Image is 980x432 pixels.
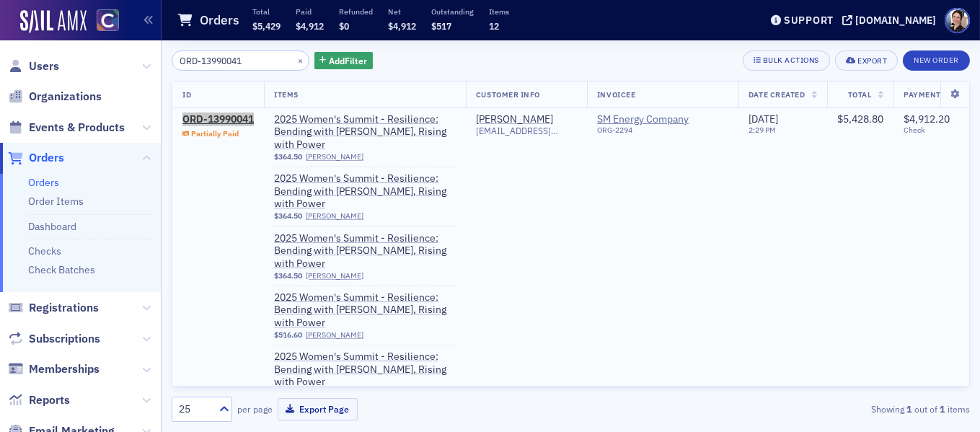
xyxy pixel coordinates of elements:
a: Check Batches [28,263,95,276]
span: Subscriptions [29,331,100,347]
span: 2025 Women's Summit - Resilience: Bending with Grace, Rising with Power [274,291,456,330]
strong: 1 [904,402,914,415]
span: 12 [489,20,499,32]
a: SM Energy Company [597,113,728,126]
span: Registrations [29,300,99,316]
span: $0 [339,20,349,32]
div: Bulk Actions [763,56,819,64]
p: Total [252,6,281,17]
span: $5,429 [252,20,281,32]
div: 25 [179,402,211,417]
span: Invoicee [597,89,635,100]
button: Export [835,50,898,71]
span: $4,912.20 [904,113,950,125]
img: SailAMX [20,10,87,33]
p: Paid [296,6,324,17]
span: [EMAIL_ADDRESS][DOMAIN_NAME] [476,125,577,136]
div: [DOMAIN_NAME] [855,14,936,27]
button: Bulk Actions [743,50,830,71]
a: Organizations [8,89,102,105]
button: Export Page [278,398,358,420]
a: ORD-13990041 [182,113,254,126]
span: Customer Info [476,89,540,100]
button: AddFilter [314,52,374,70]
span: Check [904,125,976,135]
a: 2025 Women's Summit - Resilience: Bending with [PERSON_NAME], Rising with Power [274,291,456,330]
span: $516.60 [274,330,302,340]
button: [DOMAIN_NAME] [842,15,941,25]
span: $517 [431,20,451,32]
a: [PERSON_NAME] [306,211,363,221]
span: Events & Products [29,120,125,136]
span: $364.50 [274,211,302,221]
span: SM Energy Company [597,113,728,141]
button: New Order [903,50,970,71]
span: $364.50 [274,271,302,281]
span: 2025 Women's Summit - Resilience: Bending with Grace, Rising with Power [274,351,456,389]
a: [PERSON_NAME] [476,113,553,126]
a: View Homepage [87,9,119,34]
div: Showing out of items [714,402,970,415]
p: Refunded [339,6,373,17]
a: Memberships [8,361,100,377]
strong: 1 [937,402,948,415]
a: Orders [28,176,59,189]
a: Orders [8,150,64,166]
p: Outstanding [431,6,474,17]
time: 2:29 PM [749,125,776,135]
a: [PERSON_NAME] [306,330,363,340]
a: [PERSON_NAME] [306,271,363,281]
span: Organizations [29,89,102,105]
a: 2025 Women's Summit - Resilience: Bending with [PERSON_NAME], Rising with Power [274,232,456,270]
span: Users [29,58,59,74]
a: [PERSON_NAME] [306,152,363,162]
span: Total [848,89,872,100]
span: Items [274,89,299,100]
a: Order Items [28,195,84,208]
a: 2025 Women's Summit - Resilience: Bending with [PERSON_NAME], Rising with Power [274,113,456,151]
label: per page [237,402,273,415]
span: ID [182,89,191,100]
span: $4,912 [388,20,416,32]
a: 2025 Women's Summit - Resilience: Bending with [PERSON_NAME], Rising with Power [274,172,456,211]
a: Users [8,58,59,74]
div: Partially Paid [191,129,239,138]
div: Support [784,14,834,27]
span: Add Filter [329,54,367,67]
a: New Order [903,53,970,66]
button: × [294,53,307,66]
span: 2025 Women's Summit - Resilience: Bending with Grace, Rising with Power [274,113,456,151]
a: Checks [28,244,61,257]
span: Payments [904,89,945,100]
input: Search… [172,50,309,71]
span: Orders [29,150,64,166]
a: Dashboard [28,220,76,233]
span: $364.50 [274,152,302,162]
span: Reports [29,392,70,408]
img: SailAMX [97,9,119,32]
span: Profile [945,8,970,33]
a: Reports [8,392,70,408]
span: 2025 Women's Summit - Resilience: Bending with Grace, Rising with Power [274,232,456,270]
h1: Orders [200,12,239,29]
a: Subscriptions [8,331,100,347]
a: 2025 Women's Summit - Resilience: Bending with [PERSON_NAME], Rising with Power [274,351,456,389]
span: [DATE] [749,113,778,125]
span: $4,912 [296,20,324,32]
div: ORG-2294 [597,125,728,140]
a: Registrations [8,300,99,316]
p: Items [489,6,509,17]
p: Net [388,6,416,17]
span: Memberships [29,361,100,377]
a: Events & Products [8,120,125,136]
div: Export [857,57,887,65]
span: $5,428.80 [837,113,883,125]
span: Date Created [749,89,805,100]
span: 2025 Women's Summit - Resilience: Bending with Grace, Rising with Power [274,172,456,211]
